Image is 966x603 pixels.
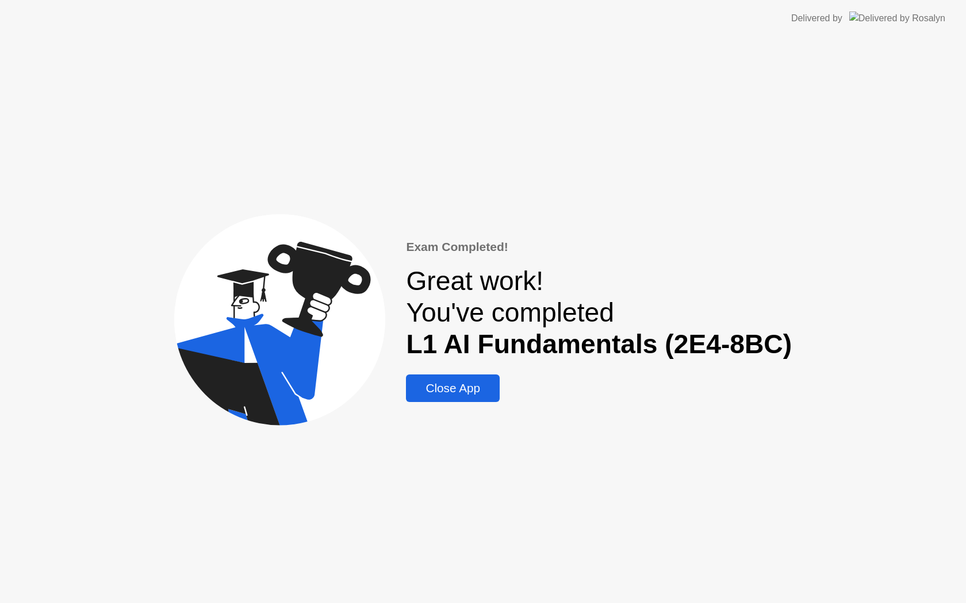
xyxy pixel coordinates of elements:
img: Delivered by Rosalyn [849,11,945,25]
b: L1 AI Fundamentals (2E4-8BC) [406,329,792,359]
div: Great work! You've completed [406,265,792,361]
button: Close App [406,374,500,402]
div: Delivered by [791,11,842,25]
div: Close App [409,381,496,395]
div: Exam Completed! [406,238,792,256]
